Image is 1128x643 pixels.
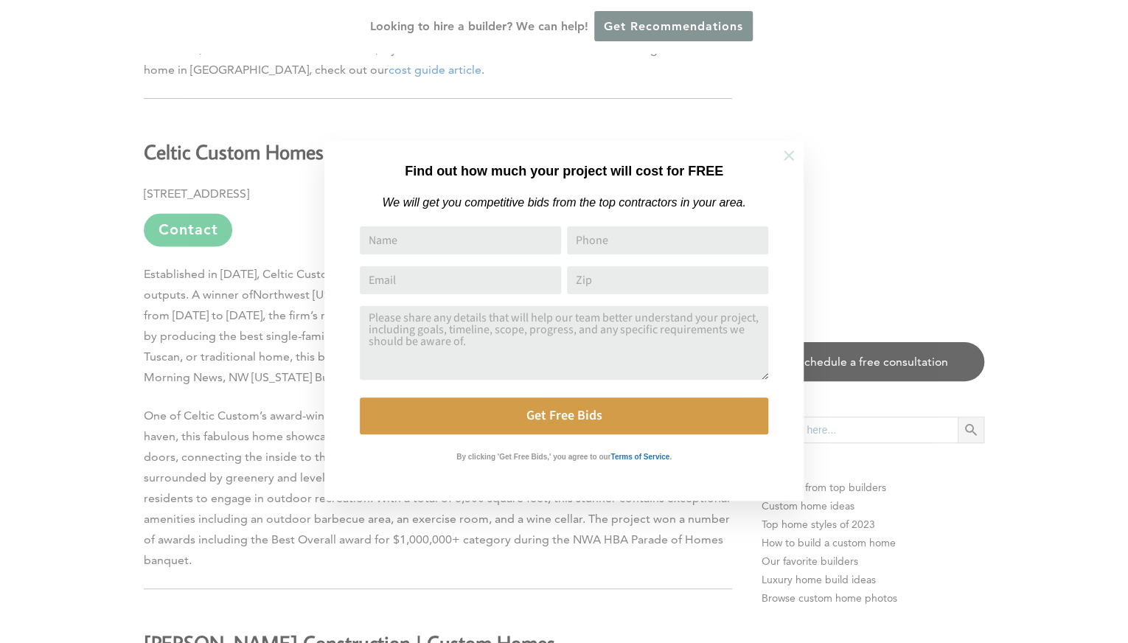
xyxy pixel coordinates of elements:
[763,130,815,181] button: Close
[360,306,768,380] textarea: Comment or Message
[360,226,561,254] input: Name
[669,453,672,461] strong: .
[405,164,723,178] strong: Find out how much your project will cost for FREE
[360,397,768,434] button: Get Free Bids
[456,453,610,461] strong: By clicking 'Get Free Bids,' you agree to our
[382,196,745,209] em: We will get you competitive bids from the top contractors in your area.
[846,538,1110,625] iframe: Drift Widget Chat Controller
[610,453,669,461] strong: Terms of Service
[360,266,561,294] input: Email Address
[610,449,669,462] a: Terms of Service
[567,266,768,294] input: Zip
[567,226,768,254] input: Phone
